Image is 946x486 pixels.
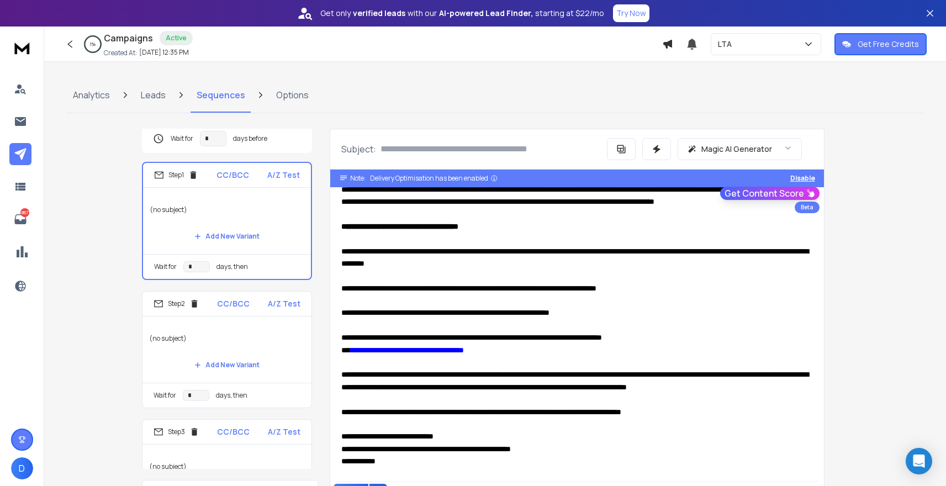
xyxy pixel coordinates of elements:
p: A/Z Test [268,426,300,437]
p: Created At: [104,49,137,57]
img: logo [11,38,33,58]
p: Wait for [154,391,176,400]
li: Step1CC/BCCA/Z Test(no subject)Add New VariantWait fordays, then [142,162,312,280]
a: Sequences [190,77,252,113]
p: [DATE] 12:35 PM [139,48,189,57]
button: Disable [790,174,815,183]
div: Delivery Optimisation has been enabled [370,174,498,183]
a: Options [269,77,315,113]
p: Analytics [73,88,110,102]
p: Try Now [616,8,646,19]
div: Open Intercom Messenger [906,448,932,474]
div: Step 3 [154,427,199,437]
p: (no subject) [149,323,305,354]
h1: Campaigns [104,31,153,45]
p: (no subject) [149,451,305,482]
button: Add New Variant [186,225,268,247]
p: LTA [718,39,736,50]
p: Sequences [197,88,245,102]
span: Note: [350,174,366,183]
p: days, then [216,391,247,400]
p: A/Z Test [268,298,300,309]
p: Magic AI Generator [701,144,772,155]
p: 867 [20,208,29,217]
button: Get Content Score [720,187,820,200]
p: (no subject) [150,194,304,225]
button: Try Now [613,4,649,22]
p: CC/BCC [217,298,250,309]
p: CC/BCC [216,170,249,181]
li: Step2CC/BCCA/Z Test(no subject)Add New VariantWait fordays, then [142,291,312,408]
p: 1 % [90,41,96,47]
p: Subject: [341,142,376,156]
p: Options [276,88,309,102]
p: Get Free Credits [858,39,919,50]
p: A/Z Test [267,170,300,181]
a: 867 [9,208,31,230]
a: Leads [134,77,172,113]
div: Step 2 [154,299,199,309]
div: Active [160,31,193,45]
button: D [11,457,33,479]
p: days before [233,134,267,143]
div: Beta [795,202,820,213]
p: Wait for [171,134,193,143]
button: Get Free Credits [834,33,927,55]
button: Add New Variant [186,354,268,376]
p: Leads [141,88,166,102]
a: Analytics [66,77,117,113]
p: Wait for [154,262,177,271]
p: CC/BCC [217,426,250,437]
strong: verified leads [353,8,405,19]
p: days, then [216,262,248,271]
p: Get only with our starting at $22/mo [320,8,604,19]
strong: AI-powered Lead Finder, [439,8,533,19]
button: Magic AI Generator [678,138,802,160]
div: Step 1 [154,170,198,180]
